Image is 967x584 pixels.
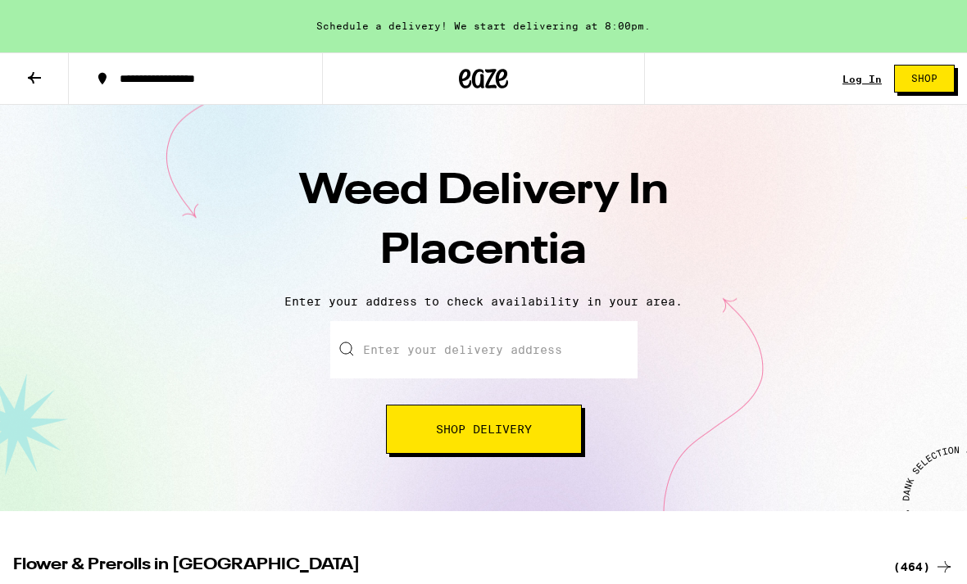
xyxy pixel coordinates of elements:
[16,295,951,308] p: Enter your address to check availability in your area.
[330,321,638,378] input: Enter your delivery address
[386,405,582,454] button: Shop Delivery
[197,162,770,282] h1: Weed Delivery In
[893,557,954,577] a: (464)
[380,230,587,273] span: Placentia
[911,74,937,84] span: Shop
[894,65,955,93] button: Shop
[882,65,967,93] a: Shop
[842,74,882,84] a: Log In
[436,423,532,435] span: Shop Delivery
[13,557,874,577] h2: Flower & Prerolls in [GEOGRAPHIC_DATA]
